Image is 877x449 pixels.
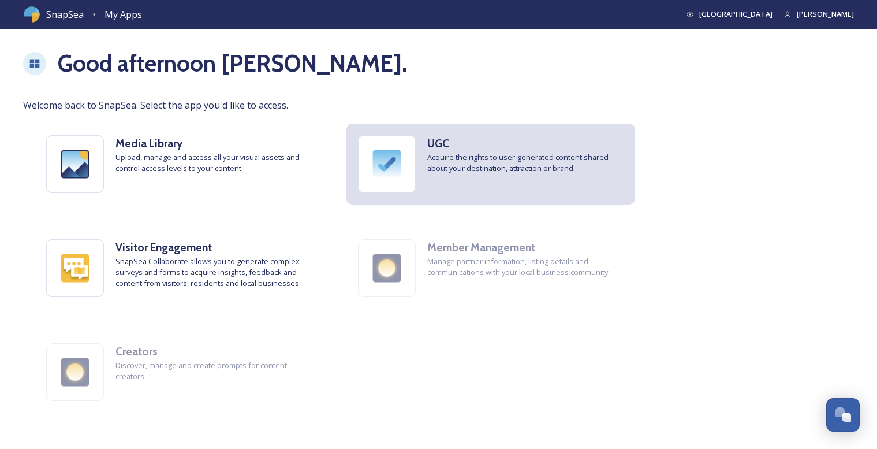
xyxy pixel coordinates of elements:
img: partners.png [47,344,103,400]
span: SnapSea [46,8,84,21]
img: collaborate.png [47,240,103,296]
h1: Good afternoon [PERSON_NAME] . [58,46,407,81]
a: Visitor EngagementSnapSea Collaborate allows you to generate complex surveys and forms to acquire... [23,216,335,320]
a: My Apps [105,8,142,22]
a: [GEOGRAPHIC_DATA] [686,9,772,20]
strong: Media Library [115,136,182,150]
strong: Creators [115,344,158,358]
img: snapsea-logo.png [23,6,40,23]
strong: Visitor Engagement [115,240,212,254]
strong: UGC [427,136,449,150]
span: Manage partner information, listing details and communications with your local business community. [427,256,624,278]
span: SnapSea Collaborate allows you to generate complex surveys and forms to acquire insights, feedbac... [115,256,312,290]
img: media-library.png [47,136,103,192]
a: [PERSON_NAME] [772,9,854,20]
span: Upload, manage and access all your visual assets and control access levels to your content. [115,152,312,174]
a: UGCAcquire the rights to user-generated content shared about your destination, attraction or brand. [335,112,647,216]
strong: Member Management [427,240,535,254]
span: Welcome back to SnapSea. Select the app you'd like to access. [23,98,854,112]
a: CreatorsDiscover, manage and create prompts for content creators. [23,320,335,424]
button: Open Chat [826,398,860,432]
img: ugc.png [359,136,415,192]
span: [PERSON_NAME] [797,9,854,19]
a: Member ManagementManage partner information, listing details and communications with your local b... [335,216,647,320]
span: Acquire the rights to user-generated content shared about your destination, attraction or brand. [427,152,624,174]
span: [GEOGRAPHIC_DATA] [699,9,772,19]
span: Discover, manage and create prompts for content creators. [115,360,312,382]
span: My Apps [105,8,142,21]
a: Media LibraryUpload, manage and access all your visual assets and control access levels to your c... [23,112,335,216]
img: partners.png [359,240,415,296]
